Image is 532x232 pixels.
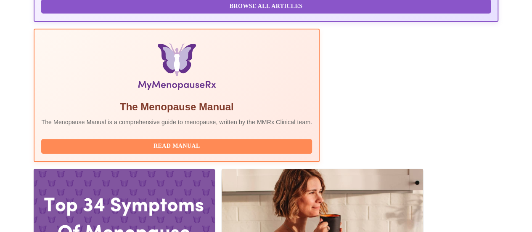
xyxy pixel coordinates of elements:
[41,139,312,154] button: Read Manual
[50,1,482,12] span: Browse All Articles
[50,141,304,152] span: Read Manual
[41,118,312,126] p: The Menopause Manual is a comprehensive guide to menopause, written by the MMRx Clinical team.
[85,43,269,93] img: Menopause Manual
[41,100,312,114] h5: The Menopause Manual
[41,2,492,9] a: Browse All Articles
[41,142,314,149] a: Read Manual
